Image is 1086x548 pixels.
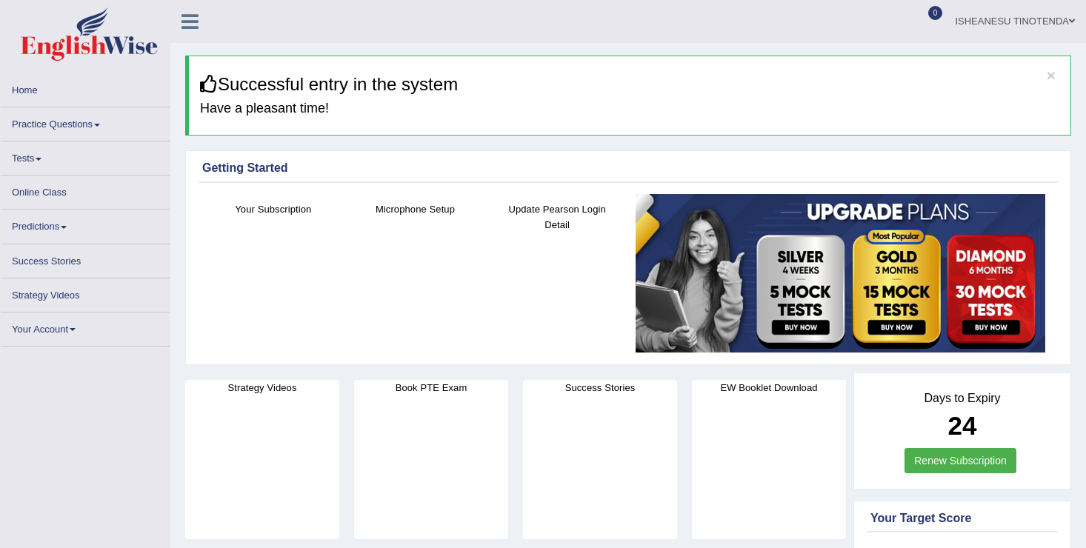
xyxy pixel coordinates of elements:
[1,107,170,136] a: Practice Questions
[928,6,943,20] span: 0
[1,313,170,341] a: Your Account
[185,380,339,395] h4: Strategy Videos
[692,380,846,395] h4: EW Booklet Download
[523,380,677,395] h4: Success Stories
[200,101,1059,116] h4: Have a pleasant time!
[1,278,170,307] a: Strategy Videos
[1,176,170,204] a: Online Class
[1,210,170,238] a: Predictions
[1,141,170,170] a: Tests
[870,392,1054,405] h4: Days to Expiry
[352,201,479,217] h4: Microphone Setup
[493,201,621,233] h4: Update Pearson Login Detail
[636,194,1045,352] img: small5.jpg
[870,509,1054,527] div: Your Target Score
[1047,67,1056,83] button: ×
[905,448,1016,473] a: Renew Subscription
[200,75,1059,94] h3: Successful entry in the system
[202,159,1054,177] div: Getting Started
[948,411,977,440] b: 24
[210,201,337,217] h4: Your Subscription
[354,380,508,395] h4: Book PTE Exam
[1,73,170,102] a: Home
[1,244,170,273] a: Success Stories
